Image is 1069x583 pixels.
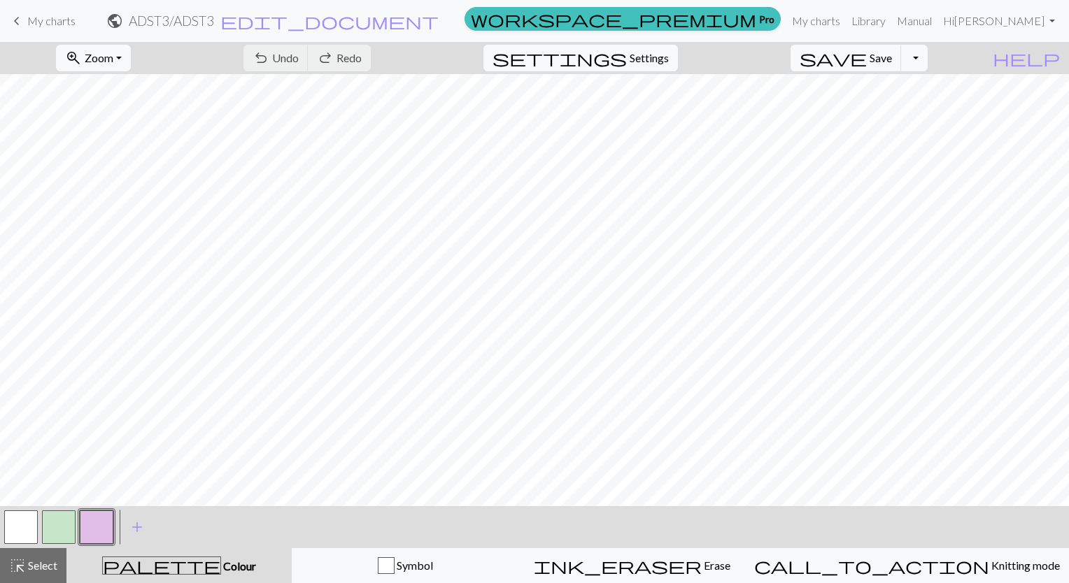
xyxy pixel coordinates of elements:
[220,11,439,31] span: edit_document
[8,9,76,33] a: My charts
[103,556,220,575] span: palette
[465,7,781,31] a: Pro
[129,517,146,537] span: add
[221,559,256,573] span: Colour
[106,11,123,31] span: public
[493,50,627,66] i: Settings
[870,51,892,64] span: Save
[989,559,1060,572] span: Knitting mode
[745,548,1069,583] button: Knitting mode
[65,48,82,68] span: zoom_in
[702,559,730,572] span: Erase
[56,45,131,71] button: Zoom
[846,7,891,35] a: Library
[8,11,25,31] span: keyboard_arrow_left
[534,556,702,575] span: ink_eraser
[292,548,518,583] button: Symbol
[26,559,57,572] span: Select
[85,51,113,64] span: Zoom
[937,7,1061,35] a: Hi[PERSON_NAME]
[630,50,669,66] span: Settings
[471,9,756,29] span: workspace_premium
[27,14,76,27] span: My charts
[791,45,902,71] button: Save
[129,13,214,29] h2: ADST3 / ADST3
[993,48,1060,68] span: help
[891,7,937,35] a: Manual
[9,556,26,575] span: highlight_alt
[800,48,867,68] span: save
[518,548,745,583] button: Erase
[395,559,433,572] span: Symbol
[66,548,292,583] button: Colour
[483,45,678,71] button: SettingsSettings
[493,48,627,68] span: settings
[754,556,989,575] span: call_to_action
[786,7,846,35] a: My charts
